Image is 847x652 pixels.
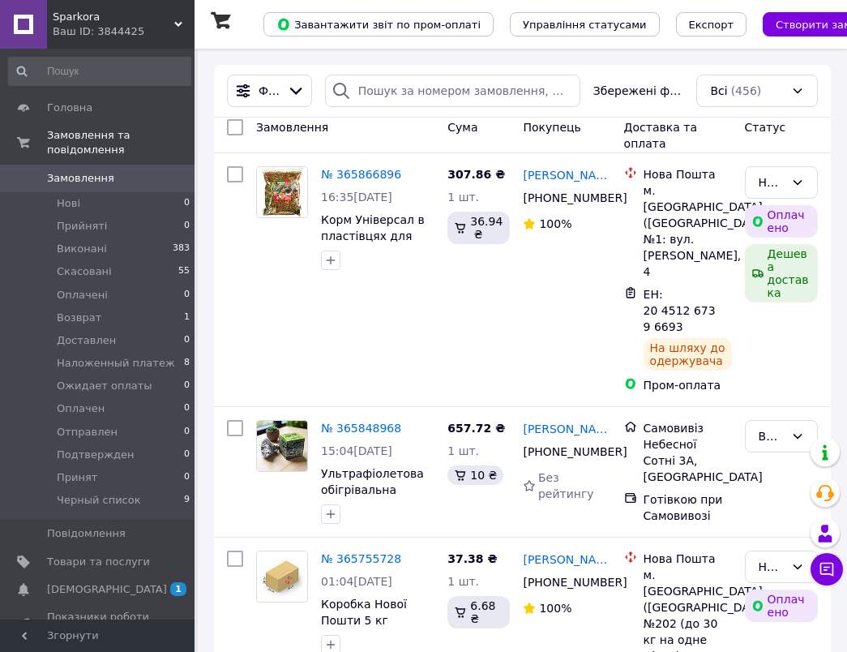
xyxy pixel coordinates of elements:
[321,598,407,643] a: Коробка Нової Пошти 5 кг (40x24x20 см)
[184,356,190,371] span: 8
[523,167,610,183] a: [PERSON_NAME]
[523,551,610,568] a: [PERSON_NAME]
[47,526,126,541] span: Повідомлення
[539,602,571,615] span: 100%
[593,83,684,99] span: Збережені фільтри:
[257,167,307,217] img: Фото товару
[184,311,190,325] span: 1
[184,448,190,462] span: 0
[523,445,627,458] span: [PHONE_NUMBER]
[57,288,108,302] span: Оплачені
[57,379,152,393] span: Ожидает оплаты
[184,425,190,440] span: 0
[644,166,732,182] div: Нова Пошта
[57,356,175,371] span: Наложенный платеж
[57,311,101,325] span: Возврат
[173,242,190,256] span: 383
[447,422,505,435] span: 657.72 ₴
[57,401,105,416] span: Оплачен
[745,590,818,622] div: Оплачено
[759,558,785,576] div: Наложенный платеж
[523,19,647,31] span: Управління статусами
[644,338,732,371] div: На шляху до одержувача
[759,174,785,191] div: Наложенный платеж
[523,576,627,589] span: [PHONE_NUMBER]
[53,10,174,24] span: Sparkora
[539,217,571,230] span: 100%
[184,219,190,234] span: 0
[47,555,150,569] span: Товари та послуги
[710,83,727,99] span: Всі
[731,84,762,97] span: (456)
[321,191,392,204] span: 16:35[DATE]
[447,168,505,181] span: 307.86 ₴
[256,166,308,218] a: Фото товару
[644,551,732,567] div: Нова Пошта
[170,582,186,596] span: 1
[256,121,328,134] span: Замовлення
[321,552,401,565] a: № 365755728
[57,264,112,279] span: Скасовані
[759,427,785,445] div: Виконано
[178,264,190,279] span: 55
[321,444,392,457] span: 15:04[DATE]
[321,422,401,435] a: № 365848968
[644,420,732,436] div: Самовивіз
[447,465,503,485] div: 10 ₴
[447,596,510,628] div: 6.68 ₴
[447,191,479,204] span: 1 шт.
[321,575,392,588] span: 01:04[DATE]
[256,551,308,603] a: Фото товару
[257,551,307,602] img: Фото товару
[644,288,716,333] span: ЕН: 20 4512 6739 6693
[447,552,497,565] span: 37.38 ₴
[47,101,92,115] span: Головна
[47,582,167,597] span: [DEMOGRAPHIC_DATA]
[57,493,141,508] span: Черный список
[57,242,107,256] span: Виконані
[57,470,97,485] span: Принят
[689,19,734,31] span: Експорт
[321,467,426,545] a: Ультрафіолетова обігрівальна лампа UVA+UVB 50W для черепах ящірок і рептилій
[447,121,477,134] span: Cума
[523,421,610,437] a: [PERSON_NAME]
[745,244,818,302] div: Дешева доставка
[47,171,114,186] span: Замовлення
[57,196,80,211] span: Нові
[676,12,747,36] button: Експорт
[644,436,732,485] div: Небесної Сотні 3А, [GEOGRAPHIC_DATA]
[276,17,481,32] span: Завантажити звіт по пром-оплаті
[53,24,195,39] div: Ваш ID: 3844425
[447,575,479,588] span: 1 шт.
[259,83,280,99] span: Фільтри
[184,333,190,348] span: 0
[523,191,627,204] span: [PHONE_NUMBER]
[624,121,697,150] span: Доставка та оплата
[644,182,732,280] div: м. [GEOGRAPHIC_DATA] ([GEOGRAPHIC_DATA].), №1: вул. [PERSON_NAME], 4
[447,444,479,457] span: 1 шт.
[57,448,134,462] span: Подтвержден
[447,212,510,244] div: 36.94 ₴
[184,470,190,485] span: 0
[57,219,107,234] span: Прийняті
[184,196,190,211] span: 0
[644,491,732,524] div: Готівкою при Самовивозі
[745,121,786,134] span: Статус
[8,57,191,86] input: Пошук
[321,213,433,307] a: Корм Універсал в пластівцях для щоденного годування риб пакет 2000 мл/500 гр
[257,421,307,471] img: Фото товару
[184,288,190,302] span: 0
[57,333,116,348] span: Доставлен
[184,379,190,393] span: 0
[523,121,580,134] span: Покупець
[644,377,732,393] div: Пром-оплата
[325,75,580,107] input: Пошук за номером замовлення, ПІБ покупця, номером телефону, Email, номером накладної
[47,610,150,639] span: Показники роботи компанії
[510,12,660,36] button: Управління статусами
[263,12,494,36] button: Завантажити звіт по пром-оплаті
[256,420,308,472] a: Фото товару
[321,168,401,181] a: № 365866896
